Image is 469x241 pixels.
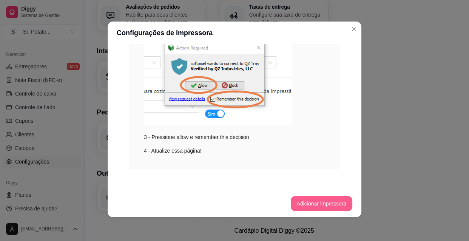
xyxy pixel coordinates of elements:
[348,23,360,35] button: Close
[291,196,353,211] button: Adicionar impressora
[144,147,325,155] div: 4 - Atualize essa página!
[144,25,292,125] img: exemplo
[144,25,325,141] div: 3 - Pressione allow e remember this decision
[108,22,361,44] header: Configurações de impressora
